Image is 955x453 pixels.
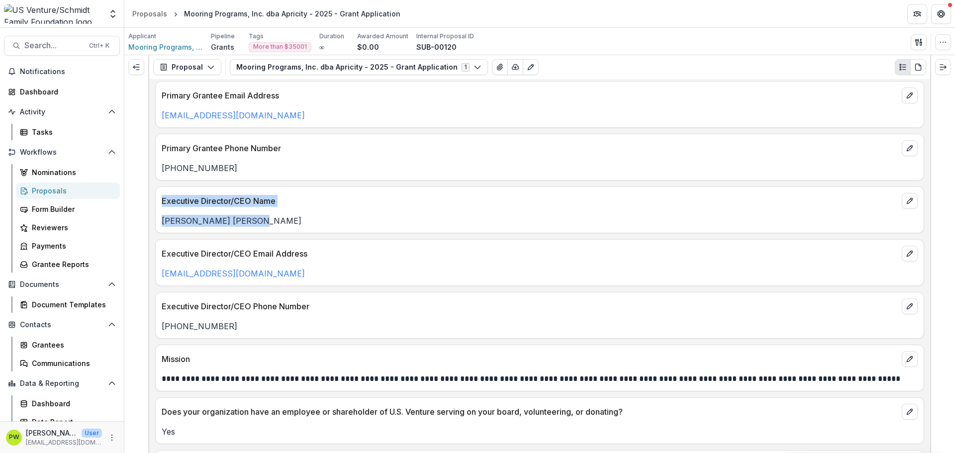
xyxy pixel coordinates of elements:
[902,298,918,314] button: edit
[357,42,379,52] p: $0.00
[87,40,111,51] div: Ctrl + K
[32,127,112,137] div: Tasks
[9,434,19,441] div: Parker Wolf
[16,355,120,371] a: Communications
[16,182,120,199] a: Proposals
[4,317,120,333] button: Open Contacts
[153,59,221,75] button: Proposal
[26,428,78,438] p: [PERSON_NAME]
[32,185,112,196] div: Proposals
[16,124,120,140] a: Tasks
[416,42,457,52] p: SUB-00120
[162,406,898,418] p: Does your organization have an employee or shareholder of U.S. Venture serving on your board, vol...
[211,42,234,52] p: Grants
[253,43,307,50] span: More than $35001
[128,32,156,41] p: Applicant
[357,32,408,41] p: Awarded Amount
[319,32,344,41] p: Duration
[16,238,120,254] a: Payments
[128,6,171,21] a: Proposals
[32,241,112,251] div: Payments
[162,300,898,312] p: Executive Director/CEO Phone Number
[162,195,898,207] p: Executive Director/CEO Name
[249,32,264,41] p: Tags
[162,269,305,278] a: [EMAIL_ADDRESS][DOMAIN_NAME]
[162,142,898,154] p: Primary Grantee Phone Number
[32,417,112,427] div: Data Report
[902,193,918,209] button: edit
[16,219,120,236] a: Reviewers
[907,4,927,24] button: Partners
[16,201,120,217] a: Form Builder
[32,358,112,368] div: Communications
[895,59,911,75] button: Plaintext view
[162,353,898,365] p: Mission
[16,256,120,272] a: Grantee Reports
[24,41,83,50] span: Search...
[82,429,102,438] p: User
[162,215,918,227] p: [PERSON_NAME] [PERSON_NAME]
[20,87,112,97] div: Dashboard
[902,88,918,103] button: edit
[162,90,898,101] p: Primary Grantee Email Address
[106,4,120,24] button: Open entity switcher
[902,351,918,367] button: edit
[128,42,203,52] a: Mooring Programs, Inc. dba Apricity
[20,68,116,76] span: Notifications
[16,337,120,353] a: Grantees
[4,276,120,292] button: Open Documents
[523,59,539,75] button: Edit as form
[26,438,102,447] p: [EMAIL_ADDRESS][DOMAIN_NAME]
[902,404,918,420] button: edit
[32,299,112,310] div: Document Templates
[32,222,112,233] div: Reviewers
[20,379,104,388] span: Data & Reporting
[935,59,951,75] button: Expand right
[20,280,104,289] span: Documents
[184,8,400,19] div: Mooring Programs, Inc. dba Apricity - 2025 - Grant Application
[32,204,112,214] div: Form Builder
[230,59,488,75] button: Mooring Programs, Inc. dba Apricity - 2025 - Grant Application1
[492,59,508,75] button: View Attached Files
[32,398,112,409] div: Dashboard
[128,6,404,21] nav: breadcrumb
[16,395,120,412] a: Dashboard
[416,32,474,41] p: Internal Proposal ID
[4,104,120,120] button: Open Activity
[902,140,918,156] button: edit
[16,296,120,313] a: Document Templates
[162,320,918,332] p: [PHONE_NUMBER]
[162,110,305,120] a: [EMAIL_ADDRESS][DOMAIN_NAME]
[132,8,167,19] div: Proposals
[20,108,104,116] span: Activity
[20,148,104,157] span: Workflows
[162,426,918,438] p: Yes
[20,321,104,329] span: Contacts
[128,59,144,75] button: Expand left
[162,162,918,174] p: [PHONE_NUMBER]
[4,375,120,391] button: Open Data & Reporting
[106,432,118,444] button: More
[4,84,120,100] a: Dashboard
[16,164,120,181] a: Nominations
[4,4,102,24] img: US Venture/Schmidt Family Foundation logo
[32,167,112,178] div: Nominations
[4,144,120,160] button: Open Workflows
[902,246,918,262] button: edit
[319,42,324,52] p: ∞
[162,248,898,260] p: Executive Director/CEO Email Address
[32,259,112,270] div: Grantee Reports
[910,59,926,75] button: PDF view
[16,414,120,430] a: Data Report
[4,64,120,80] button: Notifications
[4,36,120,56] button: Search...
[32,340,112,350] div: Grantees
[931,4,951,24] button: Get Help
[211,32,235,41] p: Pipeline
